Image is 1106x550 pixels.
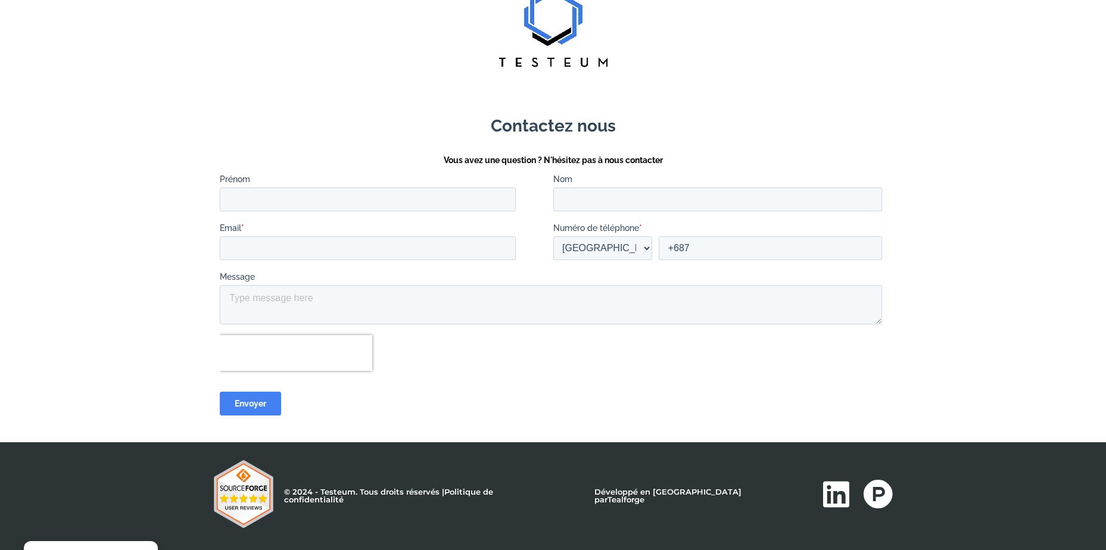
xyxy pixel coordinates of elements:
p: Développé en [GEOGRAPHIC_DATA] par [594,488,792,504]
img: Testeum on white background_small [263,11,404,152]
span: Vous avez une question ? N'hésitez pas à nous contacter [224,211,443,220]
a: Tealforge [607,495,644,504]
p: © 2024 - Testeum. Tous droits réservés | [284,488,552,504]
span: Numéro de téléphone [334,279,419,288]
img: Testeum Reviews [214,460,273,529]
span: Nom [334,230,353,239]
a: Politique de confidentialité [284,487,493,504]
